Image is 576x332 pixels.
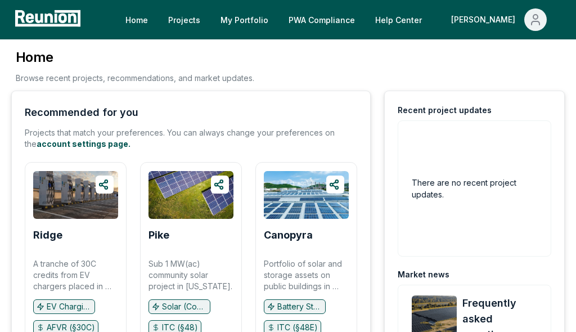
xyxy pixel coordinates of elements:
[148,229,169,241] b: Pike
[148,230,169,241] a: Pike
[25,128,335,149] span: Projects that match your preferences. You can always change your preferences on the
[442,8,556,31] button: [PERSON_NAME]
[33,258,118,292] p: A tranche of 30C credits from EV chargers placed in service Q3 2025 and Q1 2026.
[16,72,254,84] p: Browse recent projects, recommendations, and market updates.
[16,48,254,66] h3: Home
[280,8,364,31] a: PWA Compliance
[25,105,138,120] div: Recommended for you
[451,8,520,31] div: [PERSON_NAME]
[277,301,322,312] p: Battery Storage, Solar (C&I)
[148,299,210,314] button: Solar (Community)
[47,301,92,312] p: EV Charging Infrastructure
[148,258,233,292] p: Sub 1 MW(ac) community solar project in [US_STATE].
[264,171,349,219] img: Canopyra
[162,301,207,312] p: Solar (Community)
[116,8,157,31] a: Home
[159,8,209,31] a: Projects
[264,230,313,241] a: Canopyra
[116,8,565,31] nav: Main
[211,8,277,31] a: My Portfolio
[33,299,95,314] button: EV Charging Infrastructure
[264,258,349,292] p: Portfolio of solar and storage assets on public buildings in [US_STATE].
[148,171,233,219] img: Pike
[398,105,492,116] div: Recent project updates
[33,230,62,241] a: Ridge
[398,269,449,280] div: Market news
[412,177,537,200] h2: There are no recent project updates.
[33,229,62,241] b: Ridge
[264,299,326,314] button: Battery Storage, Solar (C&I)
[366,8,431,31] a: Help Center
[33,171,118,219] img: Ridge
[37,139,130,149] a: account settings page.
[264,229,313,241] b: Canopyra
